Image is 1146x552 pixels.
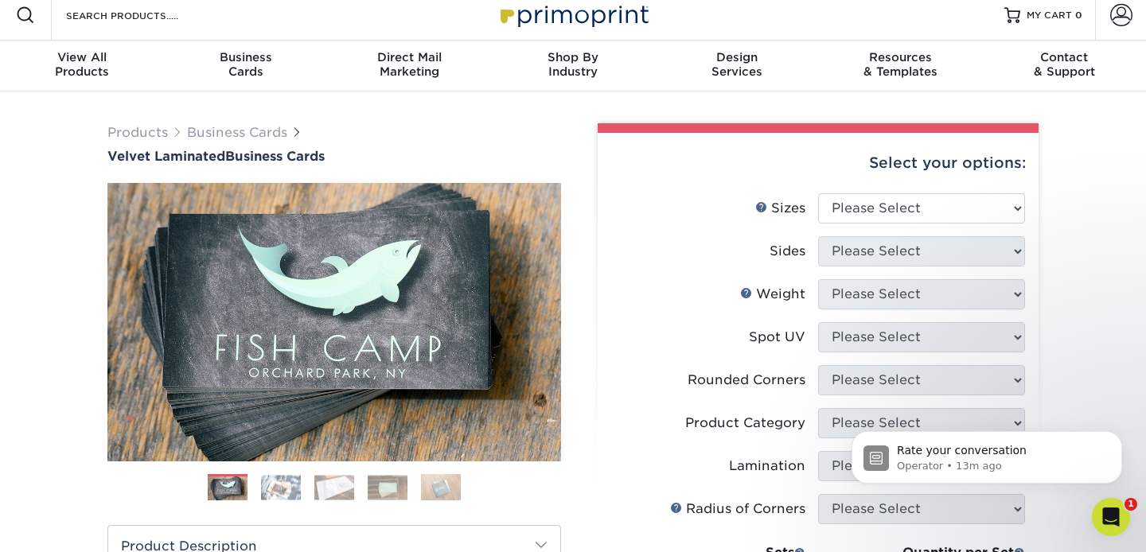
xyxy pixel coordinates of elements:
[819,50,983,79] div: & Templates
[327,50,491,79] div: Marketing
[107,149,225,164] span: Velvet Laminated
[4,503,135,546] iframe: Google Customer Reviews
[982,41,1146,91] a: Contact& Support
[164,50,328,64] span: Business
[982,50,1146,79] div: & Support
[327,50,491,64] span: Direct Mail
[670,500,805,519] div: Radius of Corners
[982,50,1146,64] span: Contact
[819,50,983,64] span: Resources
[610,133,1026,193] div: Select your options:
[107,95,561,549] img: Velvet Laminated 01
[164,50,328,79] div: Cards
[187,125,287,140] a: Business Cards
[107,149,561,164] a: Velvet LaminatedBusiness Cards
[314,475,354,500] img: Business Cards 03
[819,41,983,91] a: Resources& Templates
[1027,9,1072,22] span: MY CART
[755,199,805,218] div: Sizes
[164,41,328,91] a: BusinessCards
[1075,10,1082,21] span: 0
[327,41,491,91] a: Direct MailMarketing
[1092,498,1130,536] iframe: Intercom live chat
[368,475,407,500] img: Business Cards 04
[770,242,805,261] div: Sides
[655,41,819,91] a: DesignServices
[688,371,805,390] div: Rounded Corners
[655,50,819,64] span: Design
[740,285,805,304] div: Weight
[729,457,805,476] div: Lamination
[208,468,248,508] img: Business Cards 01
[655,50,819,79] div: Services
[491,50,655,79] div: Industry
[107,125,168,140] a: Products
[1125,498,1137,511] span: 1
[261,475,301,500] img: Business Cards 02
[685,414,805,433] div: Product Category
[107,149,561,164] h1: Business Cards
[491,50,655,64] span: Shop By
[64,6,220,25] input: SEARCH PRODUCTS.....
[828,398,1146,509] iframe: Intercom notifications message
[749,328,805,347] div: Spot UV
[491,41,655,91] a: Shop ByIndustry
[421,473,461,501] img: Business Cards 05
